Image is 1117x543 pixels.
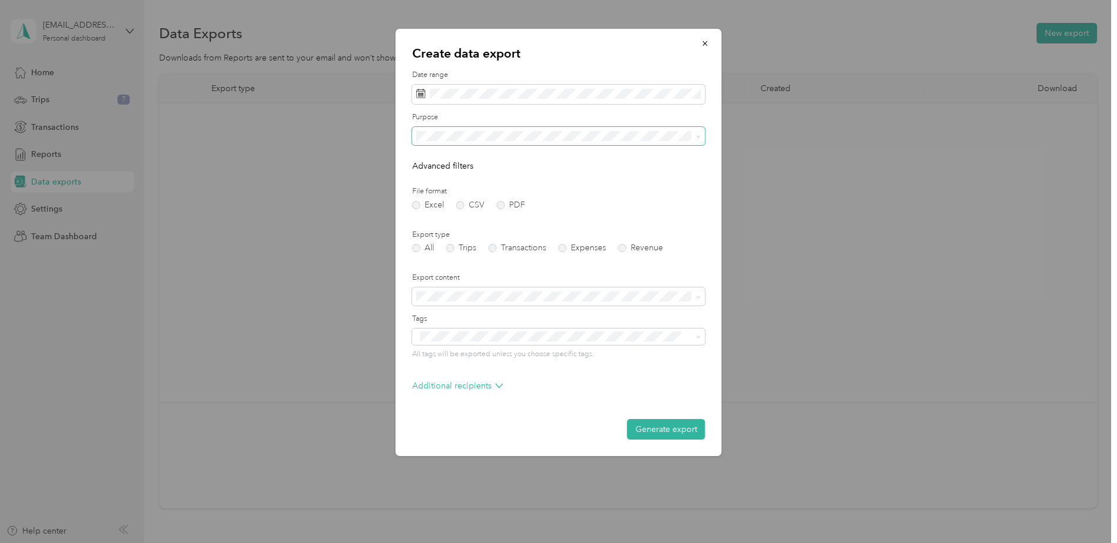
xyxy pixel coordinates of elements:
[627,419,705,440] button: Generate export
[618,244,663,252] label: Revenue
[456,201,485,209] label: CSV
[497,201,525,209] label: PDF
[412,201,444,209] label: Excel
[489,244,546,252] label: Transactions
[412,112,705,123] label: Purpose
[412,45,705,62] p: Create data export
[412,314,705,324] label: Tags
[412,349,705,360] p: All tags will be exported unless you choose specific tags.
[412,244,434,252] label: All
[412,380,503,392] p: Additional recipients
[412,70,705,81] label: Date range
[1051,477,1117,543] iframe: Everlance-gr Chat Button Frame
[412,230,705,240] label: Export type
[558,244,606,252] label: Expenses
[412,186,705,197] label: File format
[446,244,476,252] label: Trips
[412,273,705,283] label: Export content
[412,160,705,172] p: Advanced filters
